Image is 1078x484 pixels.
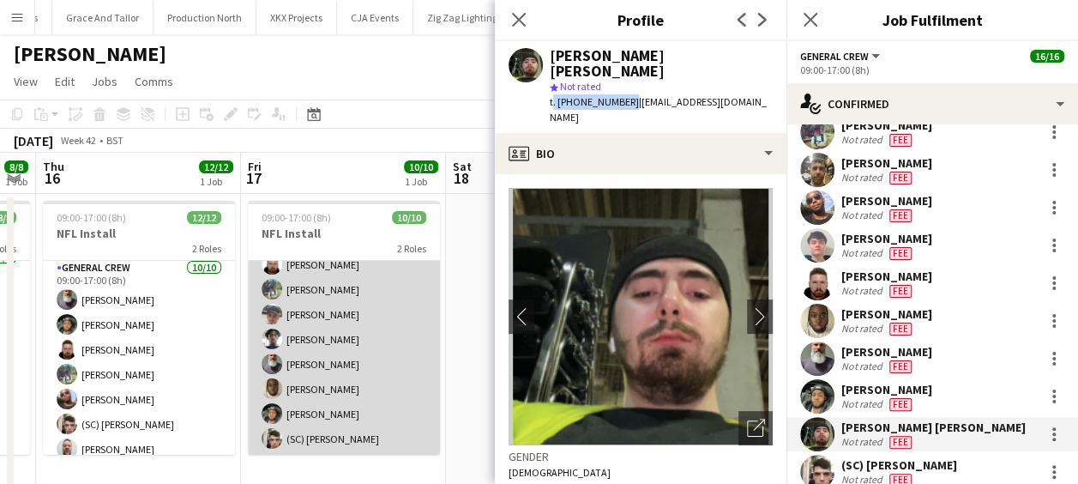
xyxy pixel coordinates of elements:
[450,168,472,188] span: 18
[550,95,639,108] span: t. [PHONE_NUMBER]
[509,188,773,445] img: Crew avatar or photo
[889,247,912,260] span: Fee
[889,285,912,298] span: Fee
[495,133,786,174] div: Bio
[560,80,601,93] span: Not rated
[55,74,75,89] span: Edit
[841,360,886,373] div: Not rated
[841,420,1026,435] div: [PERSON_NAME] [PERSON_NAME]
[800,50,882,63] button: General Crew
[453,159,472,174] span: Sat
[187,211,221,224] span: 12/12
[405,175,437,188] div: 1 Job
[841,457,957,473] div: (SC) [PERSON_NAME]
[245,168,262,188] span: 17
[57,211,126,224] span: 09:00-17:00 (8h)
[256,1,337,34] button: XKX Projects
[404,160,438,173] span: 10/10
[154,1,256,34] button: Production North
[106,134,123,147] div: BST
[841,133,886,147] div: Not rated
[128,70,180,93] a: Comms
[841,322,886,336] div: Not rated
[886,284,915,298] div: Crew has different fees then in role
[886,435,915,449] div: Crew has different fees then in role
[248,159,262,174] span: Fri
[841,171,886,185] div: Not rated
[14,74,38,89] span: View
[841,435,886,449] div: Not rated
[889,172,912,185] span: Fee
[841,284,886,298] div: Not rated
[43,201,235,455] app-job-card: 09:00-17:00 (8h)12/12NFL Install2 Roles09:00-17:00 (8h)[PERSON_NAME][PERSON_NAME]General Crew10/1...
[397,242,426,255] span: 2 Roles
[841,269,932,284] div: [PERSON_NAME]
[4,160,28,173] span: 8/8
[52,1,154,34] button: Grace And Tailor
[14,132,53,149] div: [DATE]
[886,360,915,373] div: Crew has different fees then in role
[43,159,64,174] span: Thu
[5,175,27,188] div: 1 Job
[786,9,1078,31] h3: Job Fulfilment
[841,382,932,397] div: [PERSON_NAME]
[92,74,117,89] span: Jobs
[800,50,869,63] span: General Crew
[889,436,912,449] span: Fee
[1030,50,1064,63] span: 16/16
[841,155,932,171] div: [PERSON_NAME]
[889,323,912,336] span: Fee
[886,397,915,411] div: Crew has different fees then in role
[886,171,915,185] div: Crew has different fees then in role
[7,70,45,93] a: View
[841,397,886,411] div: Not rated
[509,466,611,479] span: [DEMOGRAPHIC_DATA]
[738,411,773,445] div: Open photos pop-in
[886,209,915,222] div: Crew has different fees then in role
[841,231,932,246] div: [PERSON_NAME]
[248,198,440,456] app-card-role: General Crew9/909:00-17:00 (8h)[PERSON_NAME][PERSON_NAME][PERSON_NAME][PERSON_NAME][PERSON_NAME][...
[800,64,1064,76] div: 09:00-17:00 (8h)
[248,226,440,241] h3: NFL Install
[392,211,426,224] span: 10/10
[889,209,912,222] span: Fee
[509,449,773,464] h3: Gender
[43,226,235,241] h3: NFL Install
[550,95,767,124] span: | [EMAIL_ADDRESS][DOMAIN_NAME]
[886,133,915,147] div: Crew has different fees then in role
[841,306,932,322] div: [PERSON_NAME]
[337,1,413,34] button: CJA Events
[550,48,773,79] div: [PERSON_NAME] [PERSON_NAME]
[841,246,886,260] div: Not rated
[841,193,932,209] div: [PERSON_NAME]
[413,1,512,34] button: Zig Zag Lighting
[57,134,99,147] span: Week 42
[889,398,912,411] span: Fee
[841,209,886,222] div: Not rated
[886,322,915,336] div: Crew has different fees then in role
[262,211,331,224] span: 09:00-17:00 (8h)
[889,134,912,147] span: Fee
[248,201,440,455] app-job-card: 09:00-17:00 (8h)10/10NFL Install2 RolesGeneral Crew9/909:00-17:00 (8h)[PERSON_NAME][PERSON_NAME][...
[40,168,64,188] span: 16
[85,70,124,93] a: Jobs
[200,175,232,188] div: 1 Job
[886,246,915,260] div: Crew has different fees then in role
[841,118,932,133] div: [PERSON_NAME]
[192,242,221,255] span: 2 Roles
[841,344,932,360] div: [PERSON_NAME]
[199,160,233,173] span: 12/12
[135,74,173,89] span: Comms
[48,70,81,93] a: Edit
[495,9,786,31] h3: Profile
[786,83,1078,124] div: Confirmed
[14,41,166,67] h1: [PERSON_NAME]
[889,360,912,373] span: Fee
